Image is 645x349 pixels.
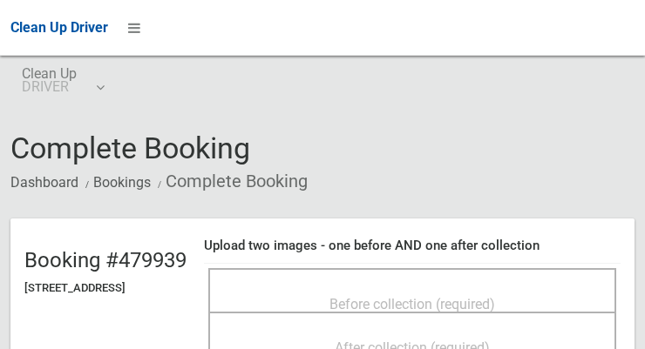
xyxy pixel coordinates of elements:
[10,19,108,36] span: Clean Up Driver
[22,67,103,93] span: Clean Up
[10,174,78,191] a: Dashboard
[24,282,187,294] h5: [STREET_ADDRESS]
[24,249,187,272] h2: Booking #479939
[204,238,621,253] h4: Upload two images - one before AND one after collection
[10,15,108,41] a: Clean Up Driver
[153,165,308,198] li: Complete Booking
[10,56,114,111] a: Clean UpDRIVER
[93,174,151,191] a: Bookings
[10,131,250,165] span: Complete Booking
[22,80,77,93] small: DRIVER
[329,296,495,312] span: Before collection (required)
